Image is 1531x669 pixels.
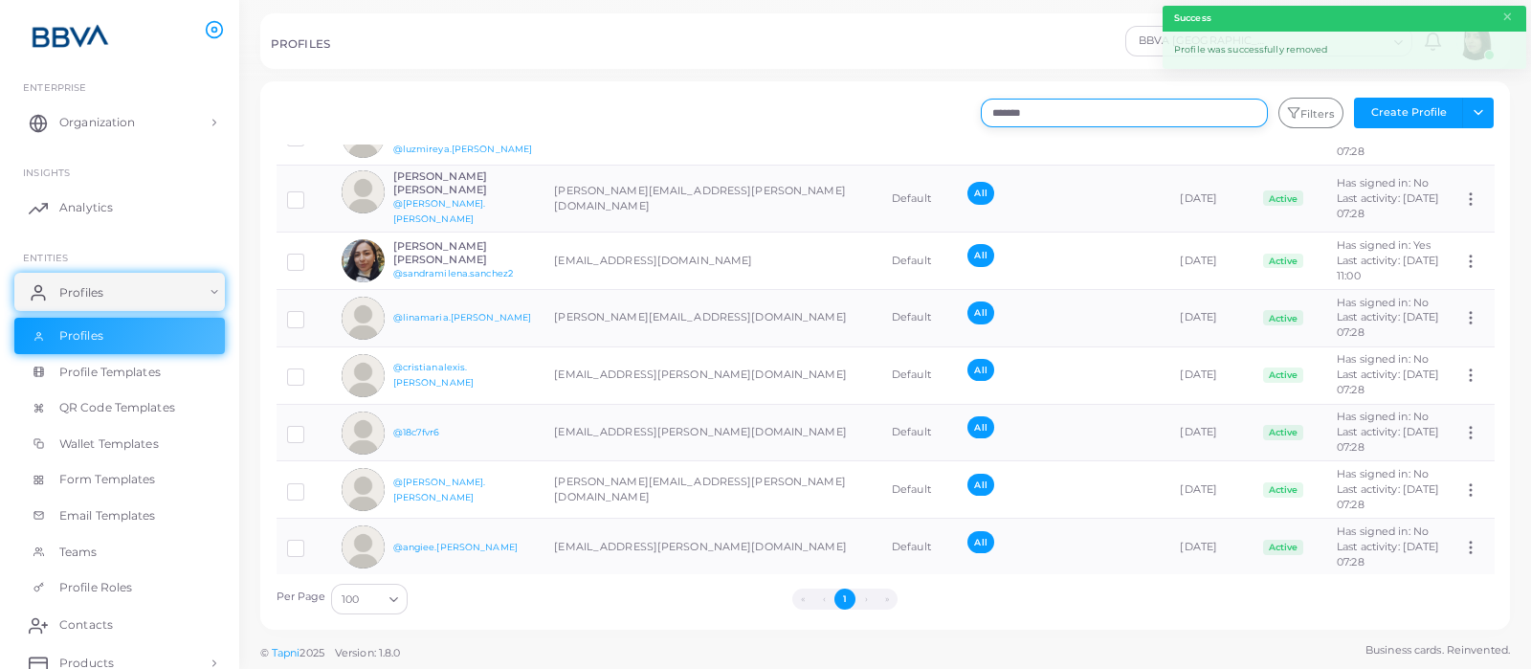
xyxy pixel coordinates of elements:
img: avatar [342,170,385,213]
span: All [967,416,993,438]
img: avatar [342,297,385,340]
span: Profile Roles [59,579,132,596]
span: All [967,474,993,496]
button: Go to page 1 [834,589,855,610]
a: Email Templates [14,498,225,534]
span: Analytics [59,199,113,216]
a: Teams [14,534,225,570]
a: Organization [14,103,225,142]
button: Close [1501,7,1514,28]
img: avatar [342,525,385,569]
span: INSIGHTS [23,167,70,178]
span: Active [1263,482,1303,498]
span: Profile Templates [59,364,161,381]
img: avatar [342,412,385,455]
a: @angiee.[PERSON_NAME] [393,542,518,552]
span: Last activity: [DATE] 07:28 [1337,191,1439,220]
button: Create Profile [1354,98,1463,128]
span: Last activity: [DATE] 07:28 [1337,129,1439,158]
a: @luzmireya.[PERSON_NAME] [393,144,533,154]
span: Last activity: [DATE] 11:00 [1337,254,1439,282]
div: Search for option [1125,26,1412,56]
a: Profile Roles [14,569,225,606]
span: Last activity: [DATE] 07:28 [1337,310,1439,339]
a: Form Templates [14,461,225,498]
span: Active [1263,310,1303,325]
span: Last activity: [DATE] 07:28 [1337,425,1439,454]
td: [DATE] [1169,346,1253,404]
td: Default [881,404,958,461]
ul: Pagination [412,589,1277,610]
span: © [260,645,400,661]
span: 100 [342,590,359,610]
span: All [967,182,993,204]
span: Active [1263,254,1303,269]
td: [DATE] [1169,290,1253,347]
span: All [967,301,993,323]
td: Default [881,346,958,404]
span: Last activity: [DATE] 07:28 [1337,540,1439,569]
span: Active [1263,425,1303,440]
span: All [967,244,993,266]
span: All [967,359,993,381]
a: @cristianalexis.[PERSON_NAME] [393,362,474,388]
span: Profiles [59,284,103,301]
td: [EMAIL_ADDRESS][PERSON_NAME][DOMAIN_NAME] [544,404,881,461]
span: Has signed in: Yes [1337,238,1431,252]
img: logo [17,18,123,54]
h6: [PERSON_NAME] [PERSON_NAME] [393,170,534,195]
td: [EMAIL_ADDRESS][PERSON_NAME][DOMAIN_NAME] [544,346,881,404]
span: Form Templates [59,471,156,488]
h6: [PERSON_NAME] [PERSON_NAME] [393,240,534,265]
td: [DATE] [1169,461,1253,519]
a: Profile Templates [14,354,225,390]
td: [DATE] [1169,165,1253,232]
img: avatar [342,239,385,282]
div: Profile was successfully removed [1163,32,1526,69]
span: Last activity: [DATE] 07:28 [1337,482,1439,511]
span: Active [1263,540,1303,555]
a: Contacts [14,606,225,644]
span: Profiles [59,327,103,345]
span: Contacts [59,616,113,634]
a: Wallet Templates [14,426,225,462]
button: Filters [1278,98,1343,128]
a: Analytics [14,189,225,227]
span: Enterprise [23,81,86,93]
strong: Success [1174,11,1211,25]
span: Organization [59,114,135,131]
a: @sandramilena.sanchez2 [393,268,513,279]
a: QR Code Templates [14,390,225,426]
span: Active [1263,368,1303,383]
td: [PERSON_NAME][EMAIL_ADDRESS][PERSON_NAME][DOMAIN_NAME] [544,461,881,519]
td: [EMAIL_ADDRESS][PERSON_NAME][DOMAIN_NAME] [544,519,881,576]
td: [DATE] [1169,519,1253,576]
label: Per Page [277,590,326,605]
td: [EMAIL_ADDRESS][DOMAIN_NAME] [544,233,881,290]
h5: PROFILES [271,37,330,51]
span: Teams [59,544,98,561]
span: Version: 1.8.0 [335,646,401,659]
td: [DATE] [1169,404,1253,461]
span: Has signed in: No [1337,524,1429,538]
span: Email Templates [59,507,156,524]
span: Has signed in: No [1337,410,1429,423]
span: Wallet Templates [59,435,159,453]
span: BBVA [GEOGRAPHIC_DATA] [1136,32,1275,51]
a: Profiles [14,273,225,311]
span: ENTITIES [23,252,68,263]
a: @linamaria.[PERSON_NAME] [393,312,532,323]
a: @18c7fvr6 [393,427,440,437]
td: Default [881,165,958,232]
span: 2025 [300,645,323,661]
span: Has signed in: No [1337,176,1429,190]
span: Has signed in: No [1337,296,1429,309]
img: avatar [342,354,385,397]
td: [PERSON_NAME][EMAIL_ADDRESS][DOMAIN_NAME] [544,290,881,347]
span: Has signed in: No [1337,467,1429,480]
td: Default [881,290,958,347]
span: QR Code Templates [59,399,175,416]
td: Default [881,233,958,290]
a: Profiles [14,318,225,354]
